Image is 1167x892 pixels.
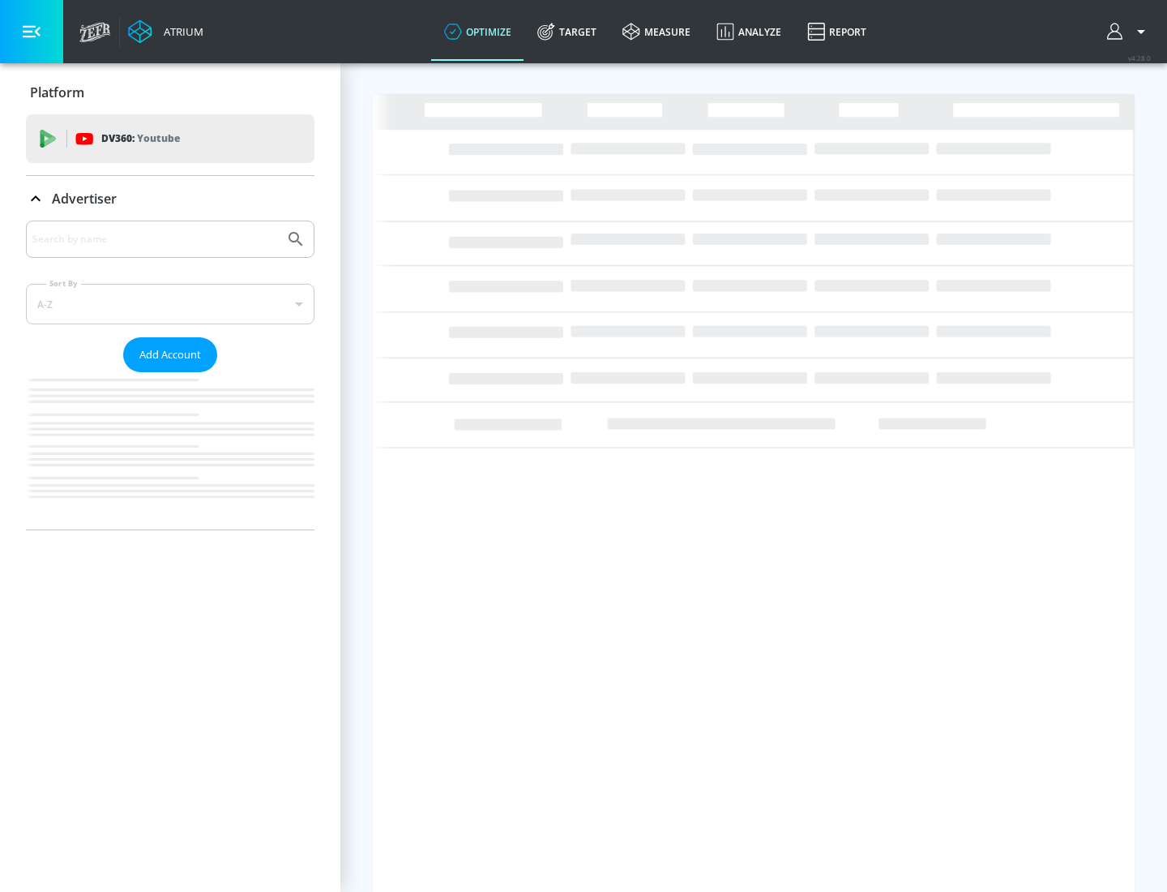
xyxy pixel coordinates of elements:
a: Target [524,2,609,61]
p: Advertiser [52,190,117,208]
a: Report [794,2,879,61]
a: Atrium [128,19,203,44]
button: Add Account [123,337,217,372]
p: DV360: [101,130,180,148]
div: A-Z [26,284,314,324]
p: Platform [30,84,84,101]
div: DV360: Youtube [26,114,314,163]
div: Platform [26,70,314,115]
span: Add Account [139,345,201,364]
a: measure [609,2,703,61]
nav: list of Advertiser [26,372,314,530]
span: v 4.28.0 [1128,54,1151,62]
a: optimize [431,2,524,61]
input: Search by name [32,229,278,250]
p: Youtube [137,130,180,147]
div: Advertiser [26,221,314,530]
a: Analyze [703,2,794,61]
label: Sort By [46,278,81,289]
div: Atrium [157,24,203,39]
div: Advertiser [26,176,314,221]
